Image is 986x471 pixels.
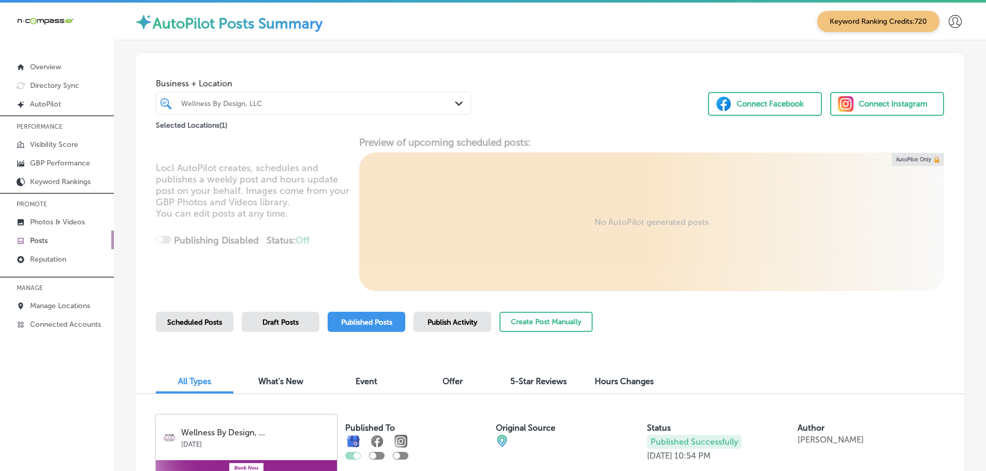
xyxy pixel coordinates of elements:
button: Connect Facebook [708,92,822,116]
div: Connect Facebook [737,96,804,112]
p: Reputation [30,255,66,264]
span: Offer [443,376,463,386]
label: Status [647,423,671,433]
p: 10:54 PM [674,451,711,461]
span: Publish Activity [428,318,477,327]
p: Visibility Score [30,140,78,149]
img: autopilot-icon [135,13,153,31]
span: All Types [178,376,211,386]
span: Hours Changes [595,376,654,386]
label: AutoPilot Posts Summary [153,15,322,32]
span: Keyword Ranking Credits: 720 [817,11,939,32]
p: [PERSON_NAME] [798,435,864,445]
p: [DATE] [647,451,672,461]
p: Directory Sync [30,81,79,90]
span: What's New [258,376,303,386]
div: Connect Instagram [859,96,928,112]
p: Wellness By Design, ... [181,428,330,437]
p: Selected Locations ( 1 ) [156,117,227,130]
img: logo [163,431,176,444]
button: Connect Instagram [830,92,944,116]
label: Original Source [496,423,555,433]
p: Posts [30,236,48,245]
div: Wellness By Design, LLC [181,99,456,108]
label: Published To [345,423,395,433]
span: Business + Location [156,79,471,88]
span: Event [356,376,377,386]
p: Overview [30,63,61,71]
label: Author [798,423,825,433]
p: [DATE] [181,437,330,448]
p: Published Successfully [647,435,742,449]
img: cba84b02adce74ede1fb4a8549a95eca.png [496,435,508,447]
p: AutoPilot [30,100,61,109]
span: Draft Posts [262,318,299,327]
p: Connected Accounts [30,320,101,329]
img: 660ab0bf-5cc7-4cb8-ba1c-48b5ae0f18e60NCTV_CLogo_TV_Black_-500x88.png [17,16,73,26]
p: Keyword Rankings [30,177,91,186]
p: GBP Performance [30,159,90,168]
p: Manage Locations [30,301,90,310]
p: Photos & Videos [30,218,85,226]
span: Scheduled Posts [167,318,222,327]
button: Create Post Manually [499,312,593,332]
span: Published Posts [341,318,392,327]
span: 5-Star Reviews [510,376,567,386]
